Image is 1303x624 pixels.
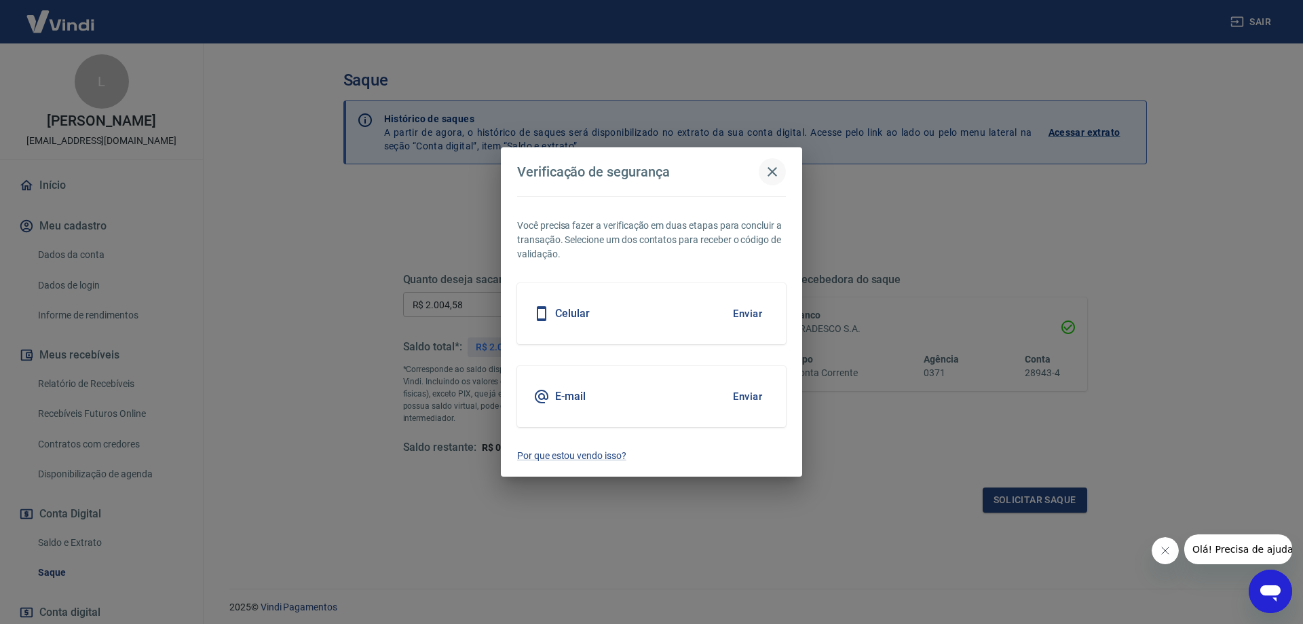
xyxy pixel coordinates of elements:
a: Por que estou vendo isso? [517,449,786,463]
button: Enviar [725,299,770,328]
p: Você precisa fazer a verificação em duas etapas para concluir a transação. Selecione um dos conta... [517,219,786,261]
h5: E-mail [555,390,586,403]
button: Enviar [725,382,770,411]
h5: Celular [555,307,590,320]
span: Olá! Precisa de ajuda? [8,10,114,20]
iframe: Message from company [1184,534,1292,564]
iframe: Close message [1152,537,1179,564]
iframe: Button to launch messaging window [1249,570,1292,613]
h4: Verificação de segurança [517,164,670,180]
